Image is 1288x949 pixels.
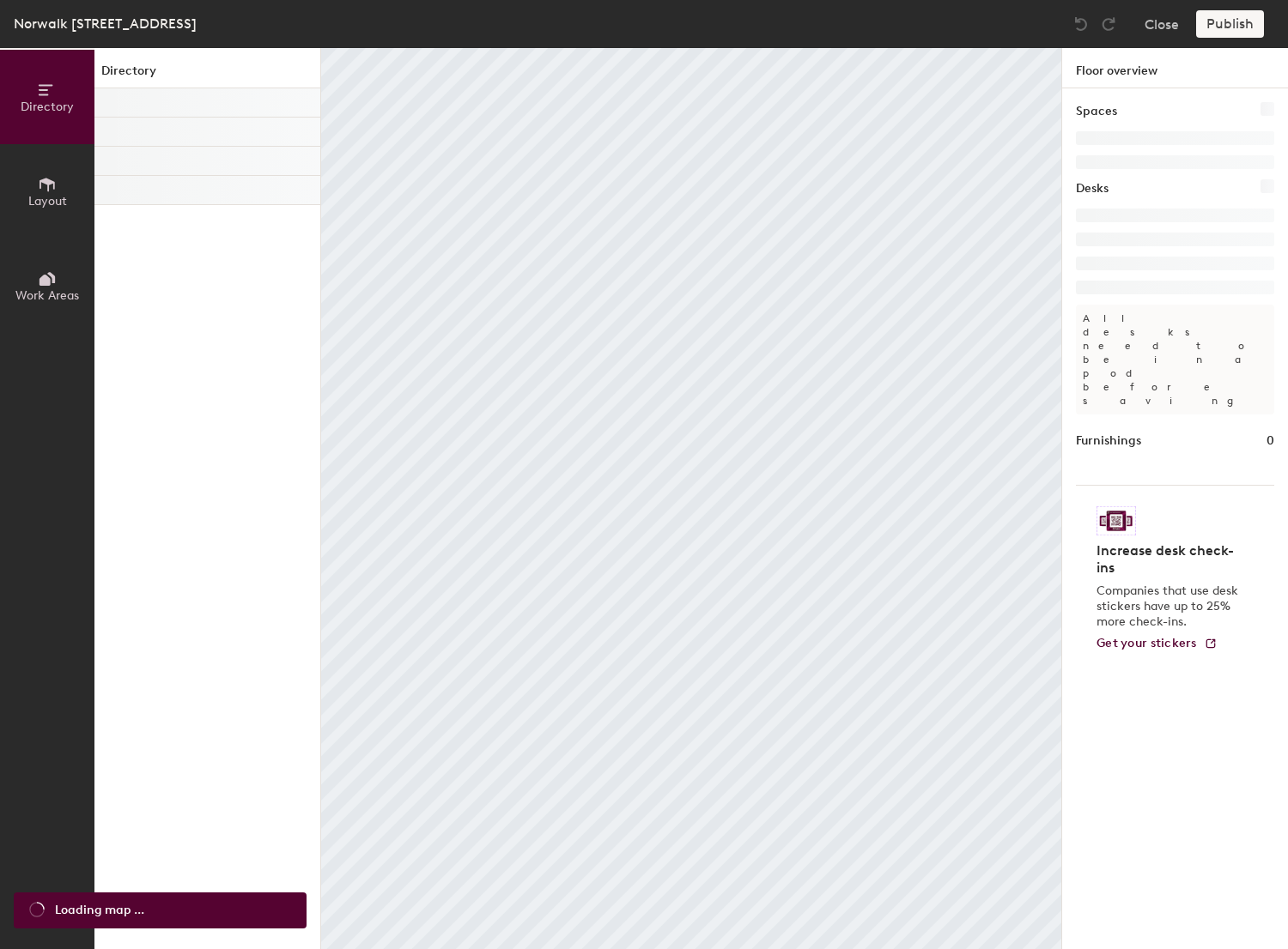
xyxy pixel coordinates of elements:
[94,62,320,88] h1: Directory
[1267,432,1274,450] h1: 0
[1076,102,1117,121] h1: Spaces
[1097,583,1243,630] p: Companies that use desk stickers have up to 25% more check-ins.
[55,901,144,920] span: Loading map ...
[1145,10,1179,38] button: Close
[1097,506,1136,535] img: Sticker logo
[1062,48,1288,88] h1: Floor overview
[1076,432,1141,450] h1: Furnishings
[1076,305,1274,414] p: All desks need to be in a pod before saving
[28,194,67,209] span: Layout
[1100,15,1117,33] img: Redo
[1097,637,1218,651] a: Get your stickers
[14,13,197,34] div: Norwalk [STREET_ADDRESS]
[21,100,74,114] span: Directory
[1072,15,1090,33] img: Undo
[1097,636,1197,650] span: Get your stickers
[321,48,1061,949] canvas: Map
[1097,542,1243,577] h4: Increase desk check-ins
[1076,179,1109,198] h1: Desks
[15,288,79,303] span: Work Areas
